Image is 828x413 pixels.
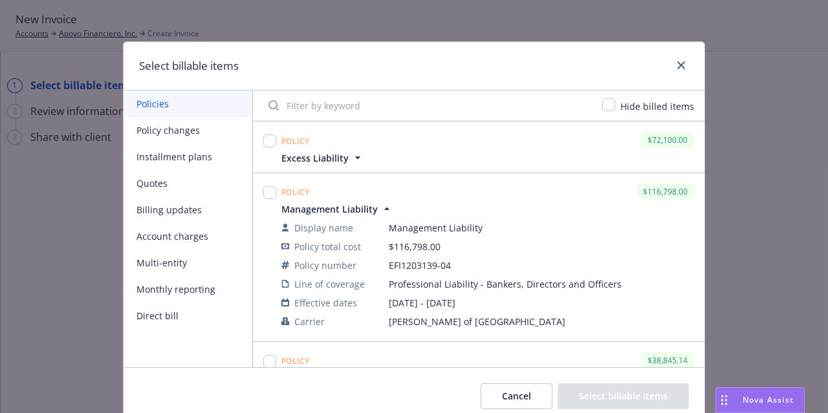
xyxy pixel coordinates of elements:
[641,132,694,148] div: $72,100.00
[281,202,393,216] button: Management Liability
[124,196,252,223] button: Billing updates
[281,355,310,366] span: Policy
[620,100,694,112] span: Hide billed items
[124,90,252,117] button: Policies
[124,302,252,329] button: Direct bill
[641,352,694,368] div: $38,845.14
[124,143,252,170] button: Installment plans
[743,394,794,405] span: Nova Assist
[389,296,694,310] span: [DATE] - [DATE]
[294,259,356,272] span: Policy number
[281,151,364,165] button: Excess Liability
[124,276,252,302] button: Monthly reporting
[124,223,252,249] button: Account charges
[294,296,357,310] span: Effective dates
[389,315,694,328] span: [PERSON_NAME] of [GEOGRAPHIC_DATA]
[715,387,805,413] button: Nova Assist
[294,221,353,235] span: Display name
[389,240,441,253] span: $116,798.00
[124,249,252,276] button: Multi-entity
[389,221,694,235] span: Management Liability
[281,151,349,165] span: Excess Liability
[389,259,694,272] span: EFI1203139-04
[673,58,689,73] a: close
[294,277,365,291] span: Line of coverage
[124,170,252,196] button: Quotes
[389,277,694,291] span: Professional Liability - Bankers, Directors and Officers
[294,315,325,328] span: Carrier
[124,117,252,143] button: Policy changes
[716,388,732,412] div: Drag to move
[281,202,378,216] span: Management Liability
[281,187,310,198] span: Policy
[481,383,552,409] button: Cancel
[294,240,361,253] span: Policy total cost
[261,92,594,118] input: Filter by keyword
[139,58,239,74] h1: Select billable items
[637,184,694,200] div: $116,798.00
[281,136,310,147] span: Policy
